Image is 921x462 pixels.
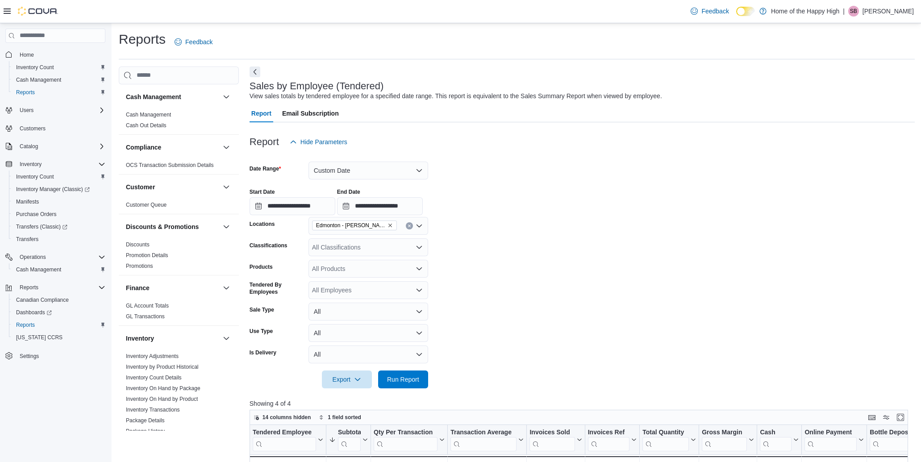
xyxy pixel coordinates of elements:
a: GL Account Totals [126,303,169,309]
span: Hide Parameters [300,137,347,146]
span: Home [20,51,34,58]
span: Cash Management [16,76,61,83]
a: Transfers (Classic) [9,221,109,233]
a: Feedback [687,2,732,20]
input: Press the down key to open a popover containing a calendar. [337,197,423,215]
label: Tendered By Employees [250,281,305,296]
div: Transaction Average [450,428,517,437]
div: Online Payment [804,428,857,437]
a: Package History [126,428,165,434]
button: Remove Edmonton - Rice Howard Way - Fire & Flower from selection in this group [388,223,393,228]
span: Users [16,105,105,116]
div: Transaction Average [450,428,517,451]
span: Inventory Count Details [126,374,182,381]
a: Inventory Adjustments [126,353,179,359]
div: View sales totals by tendered employee for a specified date range. This report is equivalent to t... [250,92,662,101]
div: Online Payment [804,428,857,451]
button: Open list of options [416,222,423,229]
button: Home [2,48,109,61]
button: All [308,324,428,342]
h3: Sales by Employee (Tendered) [250,81,384,92]
a: Inventory On Hand by Package [126,385,200,391]
button: Catalog [2,140,109,153]
button: Compliance [126,143,219,152]
button: Invoices Sold [529,428,582,451]
p: [PERSON_NAME] [863,6,914,17]
button: Open list of options [416,265,423,272]
a: Purchase Orders [13,209,60,220]
button: Clear input [406,222,413,229]
span: Inventory Count [16,173,54,180]
label: Is Delivery [250,349,276,356]
div: Invoices Ref [588,428,629,451]
button: Reports [2,281,109,294]
span: Users [20,107,33,114]
button: Canadian Compliance [9,294,109,306]
button: Cash Management [9,263,109,276]
span: Settings [16,350,105,361]
div: Gross Margin [702,428,747,451]
button: Operations [16,252,50,262]
a: Cash Out Details [126,122,167,129]
span: Reports [16,321,35,329]
span: Export [327,370,367,388]
span: Cash Management [126,111,171,118]
h3: Finance [126,283,150,292]
button: Total Quantity [642,428,696,451]
button: Transfers [9,233,109,246]
span: Canadian Compliance [13,295,105,305]
button: Inventory [2,158,109,171]
button: Compliance [221,142,232,153]
div: Tendered Employee [253,428,316,437]
span: Settings [20,353,39,360]
button: Run Report [378,370,428,388]
span: Customers [20,125,46,132]
span: Cash Management [13,264,105,275]
button: Inventory [16,159,45,170]
div: Subtotal [338,428,361,451]
h3: Cash Management [126,92,181,101]
span: Dashboards [16,309,52,316]
button: Qty Per Transaction [374,428,445,451]
h3: Discounts & Promotions [126,222,199,231]
h3: Compliance [126,143,161,152]
span: Catalog [20,143,38,150]
span: Transfers [13,234,105,245]
a: Cash Management [13,75,65,85]
span: Inventory Count [13,62,105,73]
h3: Customer [126,183,155,191]
button: Cash [760,428,799,451]
a: [US_STATE] CCRS [13,332,66,343]
span: Dashboards [13,307,105,318]
span: Transfers (Classic) [13,221,105,232]
span: Catalog [16,141,105,152]
a: Home [16,50,38,60]
span: Run Report [387,375,419,384]
span: Inventory Adjustments [126,353,179,360]
button: 1 field sorted [315,412,365,423]
button: Inventory Count [9,171,109,183]
span: Inventory On Hand by Product [126,395,198,403]
button: Inventory [221,333,232,344]
button: Finance [221,283,232,293]
span: Edmonton - [PERSON_NAME] Way - Fire & Flower [316,221,386,230]
span: Customer Queue [126,201,167,208]
a: Manifests [13,196,42,207]
button: Subtotal [329,428,368,451]
span: Inventory Manager (Classic) [16,186,90,193]
button: Enter fullscreen [895,412,906,423]
a: Package Details [126,417,165,424]
a: Inventory by Product Historical [126,364,199,370]
button: All [308,303,428,320]
span: Report [251,104,271,122]
span: OCS Transaction Submission Details [126,162,214,169]
button: Invoices Ref [588,428,636,451]
a: Dashboards [13,307,55,318]
span: Email Subscription [282,104,339,122]
div: Subtotal [338,428,361,437]
a: Customers [16,123,49,134]
a: Promotions [126,263,153,269]
label: Date Range [250,165,281,172]
span: Promotions [126,262,153,270]
span: Inventory by Product Historical [126,363,199,370]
